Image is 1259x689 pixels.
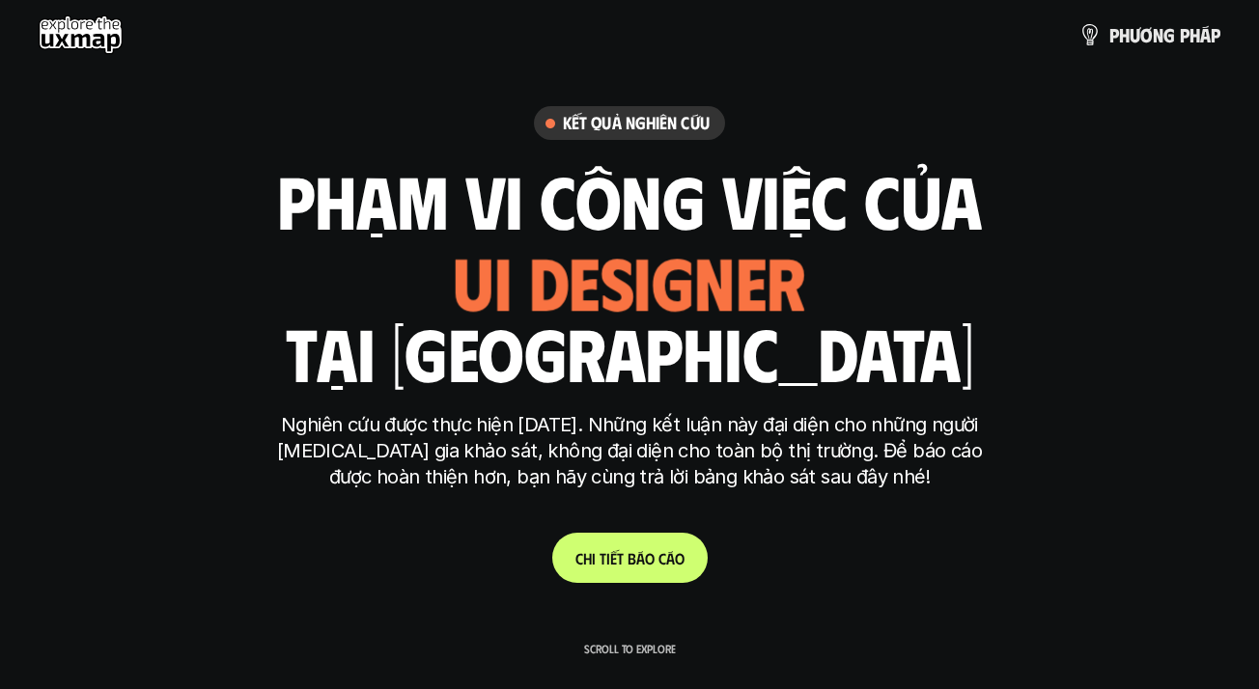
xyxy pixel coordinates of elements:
span: o [675,549,685,567]
span: p [1109,24,1119,45]
span: c [658,549,666,567]
span: b [628,549,636,567]
span: p [1211,24,1220,45]
span: h [583,549,592,567]
span: p [1180,24,1189,45]
span: t [600,549,606,567]
p: Scroll to explore [584,642,676,655]
span: o [645,549,655,567]
p: Nghiên cứu được thực hiện [DATE]. Những kết luận này đại diện cho những người [MEDICAL_DATA] gia ... [267,412,992,490]
span: g [1163,24,1175,45]
span: n [1153,24,1163,45]
span: á [636,549,645,567]
span: ơ [1140,24,1153,45]
a: Chitiếtbáocáo [552,533,708,583]
span: ế [610,549,617,567]
h1: phạm vi công việc của [277,159,982,240]
span: t [617,549,624,567]
a: phươngpháp [1078,15,1220,54]
span: C [575,549,583,567]
span: ư [1130,24,1140,45]
span: h [1189,24,1200,45]
span: h [1119,24,1130,45]
h6: Kết quả nghiên cứu [563,112,710,134]
span: á [1200,24,1211,45]
span: á [666,549,675,567]
span: i [592,549,596,567]
span: i [606,549,610,567]
h1: tại [GEOGRAPHIC_DATA] [286,312,974,393]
